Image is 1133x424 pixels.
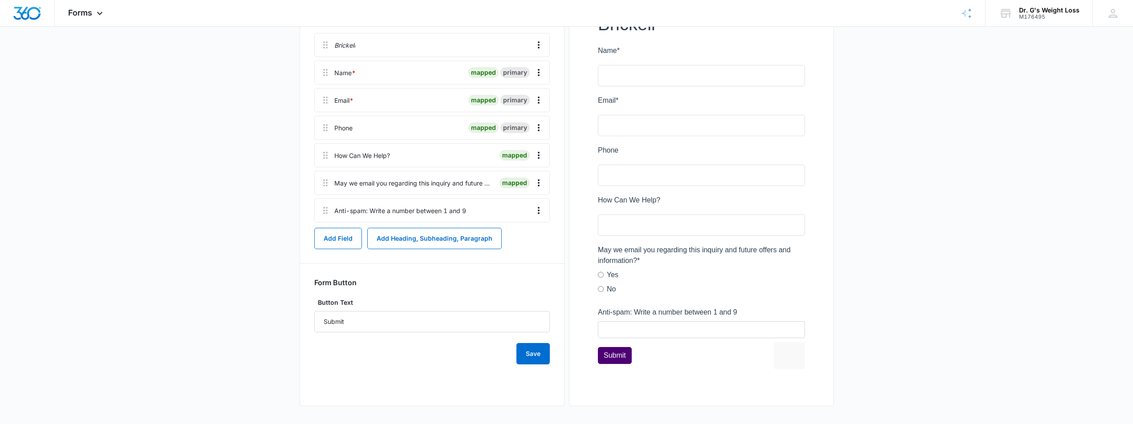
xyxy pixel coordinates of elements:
[1019,7,1080,14] div: account name
[500,122,530,133] div: primary
[532,65,546,80] button: Overflow Menu
[6,338,28,346] span: Submit
[468,67,499,78] div: mapped
[532,203,546,218] button: Overflow Menu
[334,40,355,50] p: Brickell
[532,176,546,190] button: Overflow Menu
[334,96,353,105] div: Email
[334,123,353,133] div: Phone
[68,8,92,17] span: Forms
[500,95,530,105] div: primary
[499,178,530,188] div: mapped
[314,278,357,287] h3: Form Button
[334,68,356,77] div: Name
[334,178,492,188] div: May we email you regarding this inquiry and future offers and information?
[532,38,546,52] button: Overflow Menu
[532,93,546,107] button: Overflow Menu
[516,343,550,364] button: Save
[468,122,499,133] div: mapped
[468,95,499,105] div: mapped
[334,151,390,160] div: How Can We Help?
[500,67,530,78] div: primary
[314,298,550,307] label: Button Text
[499,150,530,161] div: mapped
[532,121,546,135] button: Overflow Menu
[176,329,290,355] iframe: reCAPTCHA
[367,228,502,249] button: Add Heading, Subheading, Paragraph
[314,228,362,249] button: Add Field
[334,206,466,215] div: Anti-spam: Write a number between 1 and 9
[9,271,18,281] label: No
[9,256,20,267] label: Yes
[1019,14,1080,20] div: account id
[532,148,546,162] button: Overflow Menu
